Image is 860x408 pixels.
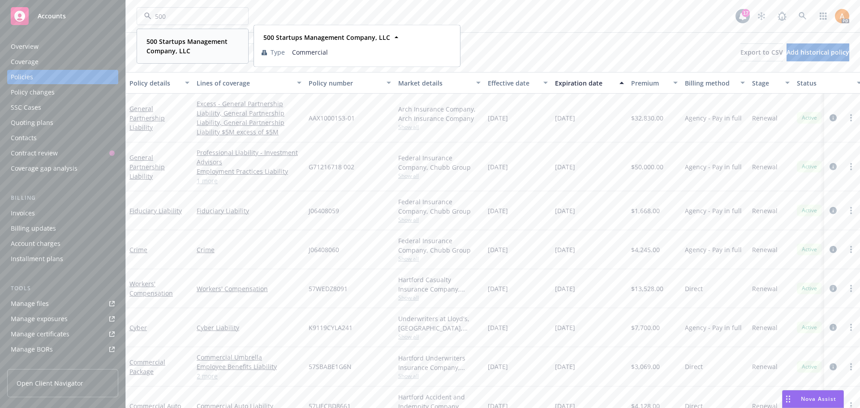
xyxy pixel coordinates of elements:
span: Show all [398,333,481,340]
a: circleInformation [828,322,838,333]
span: [DATE] [555,284,575,293]
button: Export to CSV [740,43,783,61]
a: Employment Practices Liability [197,167,301,176]
div: 17 [742,9,750,17]
button: Effective date [484,72,551,94]
span: K9119CYLA241 [309,323,353,332]
span: Active [800,114,818,122]
a: Employee Benefits Liability [197,362,301,371]
span: Agency - Pay in full [685,323,742,332]
div: Billing [7,193,118,202]
a: Search [794,7,812,25]
a: Stop snowing [752,7,770,25]
a: SSC Cases [7,100,118,115]
a: more [846,161,856,172]
span: Show all [398,294,481,301]
button: Expiration date [551,72,628,94]
span: Renewal [752,245,778,254]
div: Premium [631,78,668,88]
a: Overview [7,39,118,54]
span: Renewal [752,362,778,371]
div: Policies [11,70,33,84]
a: Manage certificates [7,327,118,341]
span: Export to CSV [740,48,783,56]
a: Contract review [7,146,118,160]
a: Account charges [7,236,118,251]
a: Summary of insurance [7,357,118,372]
span: [DATE] [555,245,575,254]
a: Report a Bug [773,7,791,25]
span: $1,668.00 [631,206,660,215]
a: Manage exposures [7,312,118,326]
button: Stage [748,72,793,94]
span: $32,830.00 [631,113,663,123]
a: more [846,244,856,255]
a: 1 more [197,176,301,185]
a: 2 more [197,371,301,381]
span: [DATE] [488,113,508,123]
a: Quoting plans [7,116,118,130]
div: Effective date [488,78,538,88]
a: Switch app [814,7,832,25]
span: [DATE] [488,245,508,254]
div: Policy changes [11,85,55,99]
span: Active [800,323,818,331]
a: circleInformation [828,161,838,172]
div: Manage certificates [11,327,69,341]
a: Professional Liability - Investment Advisors [197,148,301,167]
a: Cyber Liability [197,323,301,332]
span: $3,069.00 [631,362,660,371]
a: Accounts [7,4,118,29]
span: Active [800,284,818,292]
span: Active [800,163,818,171]
span: Renewal [752,113,778,123]
span: Show all [398,216,481,223]
span: Agency - Pay in full [685,206,742,215]
strong: 500 Startups Management Company, LLC [146,37,228,55]
span: [DATE] [555,362,575,371]
span: $13,528.00 [631,284,663,293]
button: Add historical policy [787,43,849,61]
div: Underwriters at Lloyd's, [GEOGRAPHIC_DATA], [PERSON_NAME] of [GEOGRAPHIC_DATA], Evolve [398,314,481,333]
a: circleInformation [828,283,838,294]
div: Coverage [11,55,39,69]
span: Add historical policy [787,48,849,56]
div: Invoices [11,206,35,220]
a: Workers' Compensation [197,284,301,293]
span: Direct [685,284,703,293]
div: Contacts [11,131,37,145]
span: [DATE] [488,362,508,371]
div: Tools [7,284,118,293]
a: Invoices [7,206,118,220]
button: Policy number [305,72,395,94]
div: Arch Insurance Company, Arch Insurance Company [398,104,481,123]
a: Coverage [7,55,118,69]
a: Cyber [129,323,147,332]
button: Market details [395,72,484,94]
a: Crime [129,245,147,254]
span: Renewal [752,323,778,332]
a: more [846,361,856,372]
span: $50,000.00 [631,162,663,172]
div: Federal Insurance Company, Chubb Group [398,236,481,255]
div: Federal Insurance Company, Chubb Group [398,197,481,216]
span: Show all [398,172,481,180]
span: $7,700.00 [631,323,660,332]
div: Installment plans [11,252,63,266]
span: Direct [685,362,703,371]
span: G71216718 002 [309,162,354,172]
input: Filter by keyword [151,12,230,21]
a: circleInformation [828,205,838,216]
div: Manage files [11,296,49,311]
div: Market details [398,78,471,88]
span: [DATE] [555,113,575,123]
span: Type [271,47,285,57]
div: Billing updates [11,221,56,236]
div: Contract review [11,146,58,160]
div: Manage exposures [11,312,68,326]
span: Agency - Pay in full [685,162,742,172]
a: more [846,283,856,294]
div: Summary of insurance [11,357,79,372]
a: Contacts [7,131,118,145]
